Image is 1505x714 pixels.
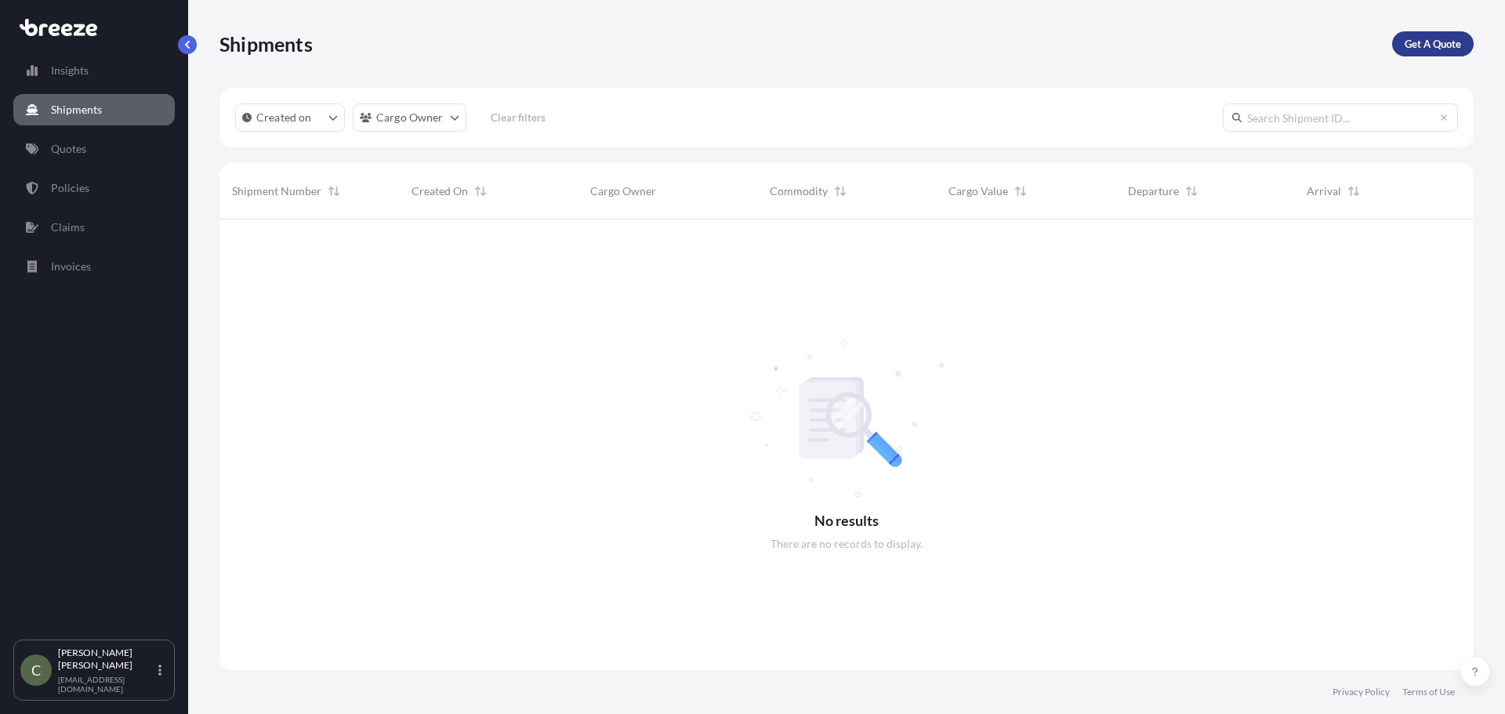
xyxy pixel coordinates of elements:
span: C [31,662,41,678]
a: Terms of Use [1402,686,1455,698]
p: [EMAIL_ADDRESS][DOMAIN_NAME] [58,675,155,694]
button: Sort [831,182,850,201]
p: Get A Quote [1405,36,1461,52]
p: Clear filters [491,110,546,125]
p: Shipments [219,31,313,56]
p: Policies [51,180,89,196]
span: Commodity [770,183,828,199]
span: Created On [412,183,468,199]
p: Quotes [51,141,86,157]
a: Quotes [13,133,175,165]
p: [PERSON_NAME] [PERSON_NAME] [58,647,155,672]
button: Sort [325,182,343,201]
button: Sort [471,182,490,201]
button: Clear filters [474,105,562,130]
span: Shipment Number [232,183,321,199]
a: Policies [13,172,175,204]
a: Get A Quote [1392,31,1474,56]
span: Arrival [1307,183,1341,199]
p: Claims [51,219,85,235]
button: Sort [1011,182,1030,201]
button: cargoOwner Filter options [353,103,466,132]
button: createdOn Filter options [235,103,345,132]
a: Shipments [13,94,175,125]
a: Invoices [13,251,175,282]
button: Sort [1182,182,1201,201]
p: Cargo Owner [376,110,444,125]
p: Shipments [51,102,102,118]
span: Cargo Value [948,183,1008,199]
p: Created on [256,110,312,125]
a: Privacy Policy [1333,686,1390,698]
button: Sort [1344,182,1363,201]
input: Search Shipment ID... [1223,103,1458,132]
a: Insights [13,55,175,86]
span: Cargo Owner [590,183,656,199]
p: Invoices [51,259,91,274]
span: Departure [1128,183,1179,199]
a: Claims [13,212,175,243]
p: Insights [51,63,89,78]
